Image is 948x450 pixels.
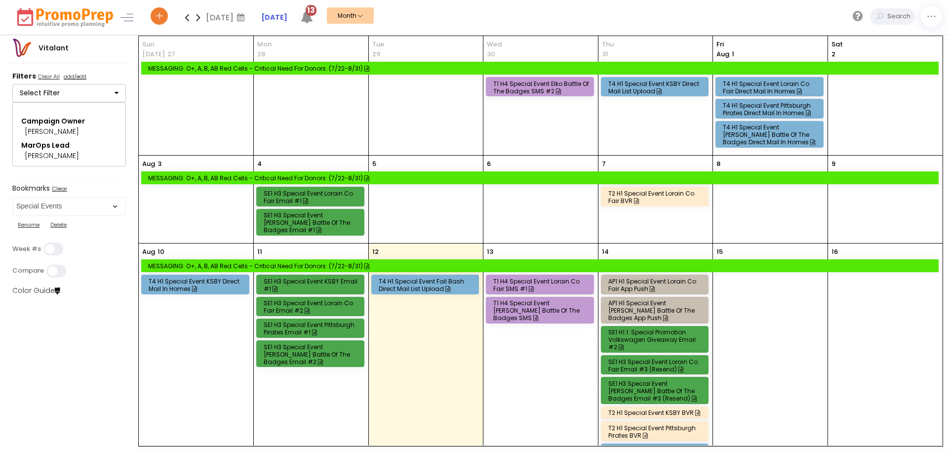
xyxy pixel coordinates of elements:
p: 9 [831,159,835,169]
button: Select Filter [12,84,126,103]
u: Clear All [38,73,60,81]
span: Tue [372,40,480,49]
span: Mon [257,40,365,49]
div: T2 H1 Special Event Pittsburgh Pirates BVR [608,424,705,439]
p: 15 [716,247,723,257]
span: 13 [306,5,316,16]
label: Compare [12,267,44,275]
div: SE1 H3 Special Event Lorain Co Fair Email #1 [264,190,360,205]
div: MESSAGING: O+, A, B, AB Red Cells - Critical Need for Donors: (7/22-8/31) [148,65,935,72]
span: Wed [487,40,594,49]
strong: [DATE] [261,12,287,22]
div: T2 H1 Special Event KSBY BVR [608,409,705,416]
div: SE1 H1.1: Special Promotion Volkswagen Giveaway Email #2 [608,328,705,351]
a: [DATE] [261,12,287,23]
div: [PERSON_NAME] [25,126,114,137]
p: 6 [487,159,491,169]
p: 3 [158,159,161,169]
div: SE1 H3 Special Event [PERSON_NAME] Battle of the Badges Email #1 [264,211,360,234]
p: 16 [831,247,838,257]
div: T4 H1 Special Event KSBY Direct Mail In Homes [149,278,245,292]
p: 5 [372,159,376,169]
div: T4 H1 Special Event [PERSON_NAME] Battle of the Badges Direct Mail In Homes [723,123,819,146]
div: SE1 H3 Special Event Lorain Co Fair Email #2 [264,299,360,314]
div: Campaign Owner [21,116,117,126]
u: Clear [52,185,67,193]
p: Aug [142,159,155,169]
span: Fri [716,40,824,49]
p: 29 [372,49,380,59]
p: 7 [602,159,606,169]
div: SE1 H3 Special Event [PERSON_NAME] Battle of the Badges Email #2 [264,343,360,366]
span: Sat [831,40,939,49]
div: MarOps Lead [21,140,117,151]
div: T4 H1 Special Event Pittsburgh Pirates Direct Mail In Homes [723,102,819,117]
p: 28 [257,49,265,59]
div: T4 H1 Special Event Fall Bash Direct Mail List Upload [379,278,475,292]
p: 14 [602,247,609,257]
div: T1 H4 Special Event [PERSON_NAME] Battle of the Badges SMS [493,299,590,322]
div: T1 H4 Special Event Elko Battle of the Badges SMS #2 [493,80,590,95]
a: Color Guide [12,286,60,295]
span: Aug [716,49,729,59]
div: AP1 H1 Special Event [PERSON_NAME] Battle of the Badges App Push [608,299,705,322]
button: Month [327,7,374,24]
u: Rename [18,221,39,229]
div: [DATE] [206,10,248,25]
p: 10 [158,247,164,257]
div: T4 H1 Special Event KSBY Direct Mail List Upload [608,80,705,95]
div: T2 H1 Special Event Lorain Co Fair BVR [608,190,705,205]
p: 1 [716,49,734,59]
div: T1 H4 Special Event Lorain Co Fair SMS #1 [493,278,590,292]
input: Search [885,8,915,25]
p: 4 [257,159,262,169]
div: SE1 H3 Special Event [PERSON_NAME] Battle of the Badges Email #3 (Resend) [608,380,705,402]
p: 2 [831,49,835,59]
u: Delete [50,221,67,229]
p: 13 [487,247,493,257]
span: Thu [602,40,710,49]
label: Week #s [12,245,41,253]
a: add/edit [62,73,88,82]
iframe: gist-messenger-bubble-iframe [914,416,938,440]
p: Aug [142,247,155,257]
span: Sun [142,40,250,49]
strong: Filters [12,71,36,81]
div: SE1 H3 Special Event Pittsburgh Pirates Email #1 [264,321,360,336]
p: 8 [716,159,720,169]
p: 30 [487,49,495,59]
div: MESSAGING: O+, A, B, AB Red Cells - Critical Need for Donors: (7/22-8/31) [148,262,935,270]
div: Vitalant [32,43,76,53]
p: 12 [372,247,379,257]
div: T4 H1 Special Event Lorain Co Fair Direct Mail In Homes [723,80,819,95]
div: SE1 H3 Special Event Lorain Co Fair Email #3 (Resend) [608,358,705,373]
label: Bookmarks [12,184,126,195]
p: 27 [167,49,175,59]
p: [DATE] [142,49,165,59]
img: vitalantlogo.png [12,38,32,58]
p: 31 [602,49,608,59]
div: SE1 H3 Special Event KSBY Email #1 [264,278,360,292]
div: MESSAGING: O+, A, B, AB Red Cells - Critical Need for Donors: (7/22-8/31) [148,174,935,182]
div: [PERSON_NAME] [25,151,114,161]
div: AP1 H1 Special Event Lorain Co Fair App Push [608,278,705,292]
p: 11 [257,247,262,257]
u: add/edit [64,73,86,81]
